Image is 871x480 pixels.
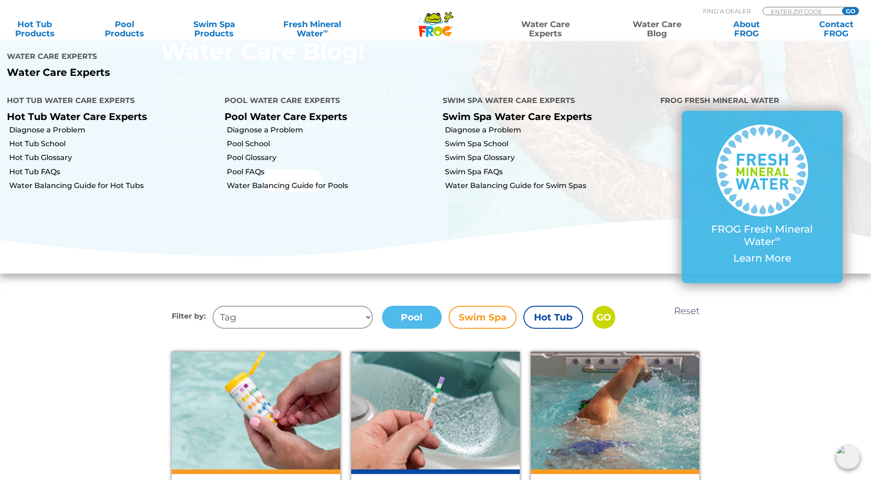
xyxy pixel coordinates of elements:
[7,92,211,111] h4: Hot Tub Water Care Experts
[351,352,520,469] img: A female's hand dips a test strip into a hot tub.
[9,153,218,163] a: Hot Tub Glossary
[531,352,699,469] img: A man swim sin the moving current of a swim spa
[445,181,653,191] a: Water Balancing Guide for Swim Spas
[712,20,781,38] a: AboutFROG
[7,111,147,122] a: Hot Tub Water Care Experts
[227,153,435,163] a: Pool Glossary
[269,20,356,38] a: Fresh MineralWater∞
[775,234,781,243] sup: ∞
[445,153,653,163] a: Swim Spa Glossary
[225,92,428,111] h4: Pool Water Care Experts
[7,67,429,79] p: Water Care Experts
[7,48,429,67] h4: Water Care Experts
[674,305,700,316] a: Reset
[9,167,218,177] a: Hot Tub FAQs
[227,125,435,135] a: Diagnose a Problem
[445,139,653,149] a: Swim Spa School
[703,7,751,15] p: Find A Dealer
[382,306,442,329] label: Pool
[770,7,832,15] input: Zip Code Form
[179,20,249,38] a: Swim SpaProducts
[443,92,646,111] h4: Swim Spa Water Care Experts
[660,92,864,111] h4: FROG Fresh Mineral Water
[523,306,583,329] label: Hot Tub
[622,20,692,38] a: Water CareBlog
[172,352,340,469] img: A woman with pink nail polish tests her swim spa with FROG @ease Test Strips
[443,111,592,122] a: Swim Spa Water Care Experts
[592,306,615,329] input: GO
[9,181,218,191] a: Water Balancing Guide for Hot Tubs
[700,252,824,264] p: Learn More
[90,20,159,38] a: PoolProducts
[700,223,824,248] p: FROG Fresh Mineral Water
[225,111,347,122] a: Pool Water Care Experts
[489,20,602,38] a: Water CareExperts
[700,125,824,269] a: FROG Fresh Mineral Water∞ Learn More
[445,167,653,177] a: Swim Spa FAQs
[445,125,653,135] a: Diagnose a Problem
[449,306,517,329] label: Swim Spa
[842,7,859,15] input: GO
[227,139,435,149] a: Pool School
[9,139,218,149] a: Hot Tub School
[227,181,435,191] a: Water Balancing Guide for Pools
[227,167,435,177] a: Pool FAQs
[323,27,328,34] sup: ∞
[801,20,871,38] a: ContactFROG
[172,306,213,329] h4: Filter by:
[9,125,218,135] a: Diagnose a Problem
[836,445,860,469] img: openIcon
